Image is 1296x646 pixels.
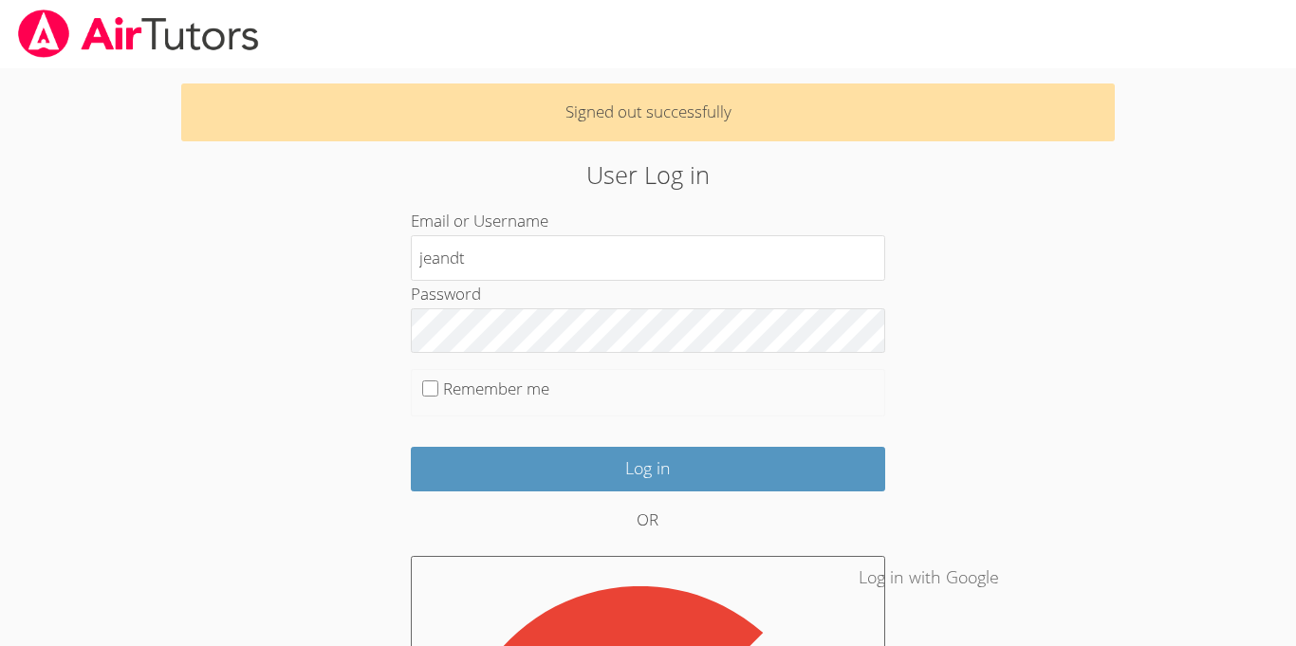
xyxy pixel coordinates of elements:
[443,378,549,399] label: Remember me
[181,83,1115,141] p: Signed out successfully
[16,9,261,58] img: airtutors_banner-c4298cdbf04f3fff15de1276eac7730deb9818008684d7c2e4769d2f7ddbe033.png
[637,507,658,556] div: OR
[411,447,885,491] input: Log in
[411,283,481,305] label: Password
[298,157,998,193] h2: User Log in
[411,210,548,231] label: Email or Username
